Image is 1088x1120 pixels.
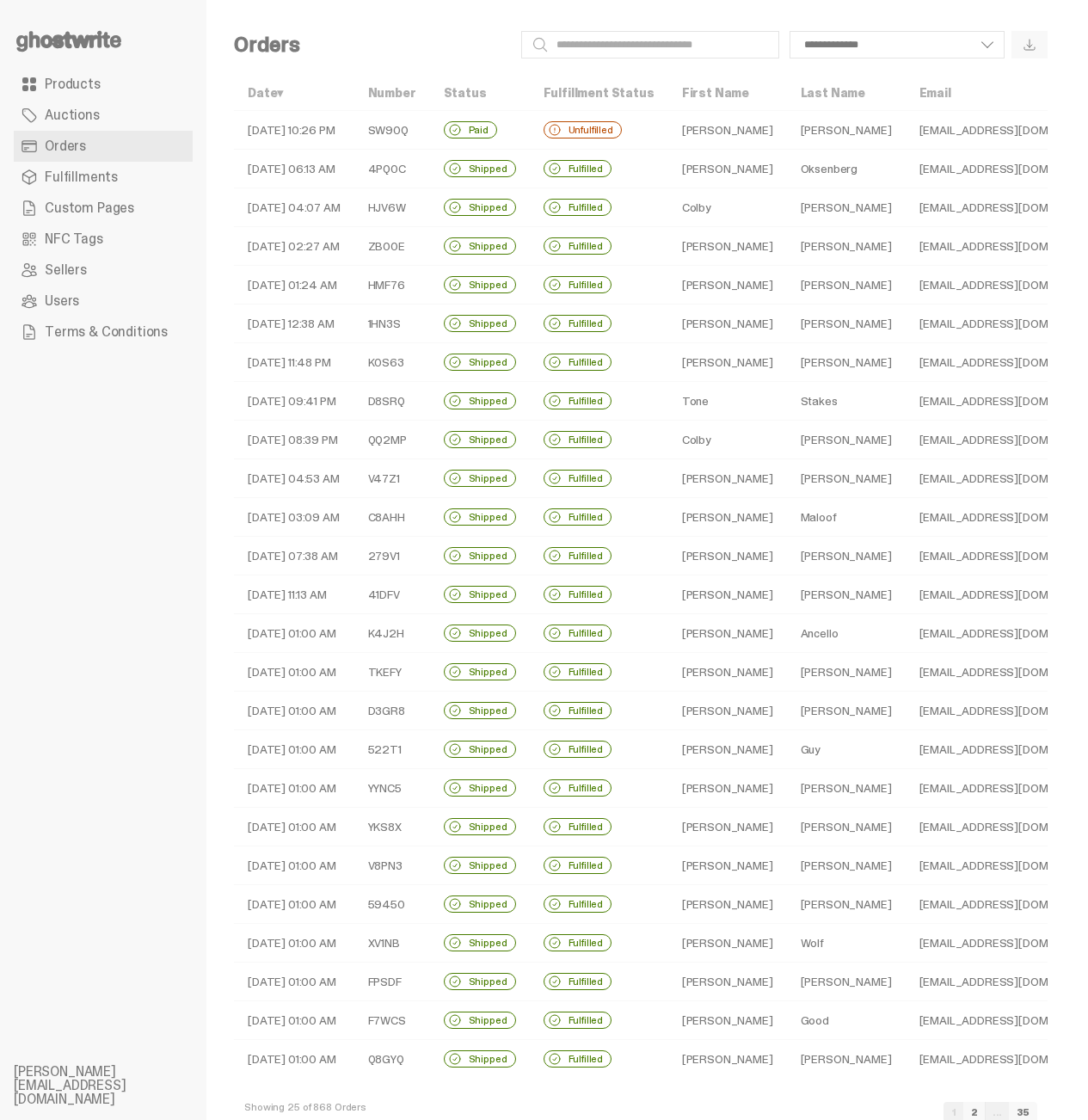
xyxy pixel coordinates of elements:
[787,537,906,575] td: [PERSON_NAME]
[354,885,430,924] td: 59450
[234,343,354,382] td: [DATE] 11:48 PM
[668,150,787,188] td: [PERSON_NAME]
[354,1040,430,1079] td: Q8GYQ
[14,317,193,348] a: Terms & Conditions
[668,111,787,150] td: [PERSON_NAME]
[234,382,354,421] td: [DATE] 09:41 PM
[544,547,612,564] div: Fulfilled
[234,188,354,227] td: [DATE] 04:07 AM
[668,653,787,692] td: [PERSON_NAME]
[234,846,354,885] td: [DATE] 01:00 AM
[45,170,118,184] span: Fulfillments
[544,625,612,642] div: Fulfilled
[14,193,193,224] a: Custom Pages
[354,537,430,575] td: 279V1
[544,1012,612,1029] div: Fulfilled
[668,498,787,537] td: [PERSON_NAME]
[14,131,193,162] a: Orders
[444,470,516,487] div: Shipped
[444,121,497,138] div: Paid
[787,769,906,808] td: [PERSON_NAME]
[45,294,79,308] span: Users
[544,818,612,835] div: Fulfilled
[444,547,516,564] div: Shipped
[544,663,612,680] div: Fulfilled
[444,779,516,797] div: Shipped
[544,1050,612,1068] div: Fulfilled
[234,924,354,963] td: [DATE] 01:00 AM
[354,653,430,692] td: TKEFY
[234,808,354,846] td: [DATE] 01:00 AM
[234,885,354,924] td: [DATE] 01:00 AM
[668,692,787,730] td: [PERSON_NAME]
[354,769,430,808] td: YYNC5
[787,150,906,188] td: Oksenberg
[444,857,516,874] div: Shipped
[787,1001,906,1040] td: Good
[234,34,300,55] h4: Orders
[787,963,906,1001] td: [PERSON_NAME]
[234,421,354,459] td: [DATE] 08:39 PM
[544,586,612,603] div: Fulfilled
[787,924,906,963] td: Wolf
[354,266,430,305] td: HMF76
[787,111,906,150] td: [PERSON_NAME]
[544,857,612,874] div: Fulfilled
[234,111,354,150] td: [DATE] 10:26 PM
[45,77,101,91] span: Products
[354,808,430,846] td: YKS8X
[668,614,787,653] td: [PERSON_NAME]
[668,188,787,227] td: Colby
[354,111,430,150] td: SW90Q
[787,808,906,846] td: [PERSON_NAME]
[544,779,612,797] div: Fulfilled
[444,663,516,680] div: Shipped
[444,934,516,951] div: Shipped
[234,150,354,188] td: [DATE] 06:13 AM
[234,537,354,575] td: [DATE] 07:38 AM
[234,692,354,730] td: [DATE] 01:00 AM
[444,431,516,448] div: Shipped
[14,1065,220,1106] li: [PERSON_NAME][EMAIL_ADDRESS][DOMAIN_NAME]
[787,382,906,421] td: Stakes
[668,769,787,808] td: [PERSON_NAME]
[544,702,612,719] div: Fulfilled
[444,741,516,758] div: Shipped
[45,325,168,339] span: Terms & Conditions
[668,382,787,421] td: Tone
[668,924,787,963] td: [PERSON_NAME]
[45,108,100,122] span: Auctions
[668,227,787,266] td: [PERSON_NAME]
[787,227,906,266] td: [PERSON_NAME]
[354,692,430,730] td: D3GR8
[354,305,430,343] td: 1HN3S
[668,1040,787,1079] td: [PERSON_NAME]
[444,508,516,526] div: Shipped
[354,421,430,459] td: QQ2MP
[234,266,354,305] td: [DATE] 01:24 AM
[354,575,430,614] td: 41DFV
[14,162,193,193] a: Fulfillments
[45,201,134,215] span: Custom Pages
[444,895,516,913] div: Shipped
[668,808,787,846] td: [PERSON_NAME]
[234,498,354,537] td: [DATE] 03:09 AM
[234,730,354,769] td: [DATE] 01:00 AM
[45,232,103,246] span: NFC Tags
[354,382,430,421] td: D8SRQ
[234,769,354,808] td: [DATE] 01:00 AM
[354,963,430,1001] td: FPSDF
[14,286,193,317] a: Users
[787,459,906,498] td: [PERSON_NAME]
[544,237,612,255] div: Fulfilled
[544,431,612,448] div: Fulfilled
[234,653,354,692] td: [DATE] 01:00 AM
[668,459,787,498] td: [PERSON_NAME]
[430,76,530,111] th: Status
[354,924,430,963] td: XV1NB
[277,85,283,101] span: ▾
[668,963,787,1001] td: [PERSON_NAME]
[444,276,516,293] div: Shipped
[354,227,430,266] td: ZB00E
[668,421,787,459] td: Colby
